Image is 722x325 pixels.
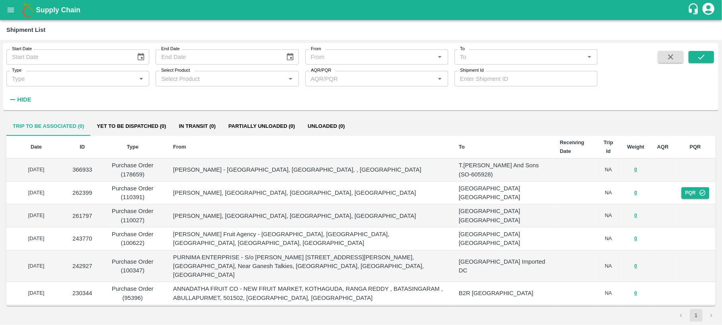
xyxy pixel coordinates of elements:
b: Supply Chain [36,6,80,14]
button: 0 [634,234,637,243]
button: Yet to be dispatched (0) [90,117,172,136]
input: AQR/PQR [308,73,422,84]
p: 230344 [72,289,92,298]
b: ID [80,144,85,150]
input: Enter Shipment ID [455,71,597,86]
p: Purchase Order (178659) [105,161,160,179]
button: In transit (0) [172,117,222,136]
label: Shipment Id [460,67,484,74]
td: [DATE] [6,204,66,227]
label: Select Product [161,67,190,74]
b: Receiving Date [560,139,584,154]
p: Purchase Order (110027) [105,207,160,225]
button: Open [584,52,595,62]
input: To [457,52,582,62]
input: Start Date [6,49,130,65]
p: [GEOGRAPHIC_DATA] [GEOGRAPHIC_DATA] [459,184,547,202]
p: [PERSON_NAME], [GEOGRAPHIC_DATA], [GEOGRAPHIC_DATA], [GEOGRAPHIC_DATA] [173,188,446,197]
button: Unloaded (0) [301,117,351,136]
button: Trip to be associated (0) [6,117,90,136]
button: 0 [634,289,637,298]
td: NA [596,204,621,227]
button: 0 [634,165,637,174]
nav: pagination navigation [673,309,719,322]
td: [DATE] [6,159,66,182]
label: Start Date [12,46,32,52]
label: From [311,46,321,52]
td: NA [596,227,621,251]
div: customer-support [687,3,701,17]
input: End Date [156,49,279,65]
button: Open [435,73,445,84]
p: [PERSON_NAME] Fruit Agency - [GEOGRAPHIC_DATA], [GEOGRAPHIC_DATA], [GEOGRAPHIC_DATA], [GEOGRAPHIC... [173,230,446,248]
button: open drawer [2,1,20,19]
b: Trip Id [604,139,613,154]
p: T.[PERSON_NAME] And Sons (SO-605928) [459,161,547,179]
label: To [460,46,465,52]
b: To [459,144,465,150]
p: Purchase Order (95396) [105,284,160,302]
p: [PERSON_NAME], [GEOGRAPHIC_DATA], [GEOGRAPHIC_DATA], [GEOGRAPHIC_DATA] [173,211,446,220]
div: Shipment List [6,25,45,35]
p: Purchase Order (100347) [105,257,160,275]
div: account of current user [701,2,716,18]
p: PURNIMA ENTERPRISE - S/o [PERSON_NAME] [STREET_ADDRESS][PERSON_NAME], [GEOGRAPHIC_DATA], Near Gan... [173,253,446,280]
td: [DATE] [6,282,66,305]
p: 366933 [72,165,92,174]
input: From [308,52,433,62]
p: Purchase Order (110391) [105,184,160,202]
label: Type [12,67,21,74]
input: Type [9,73,123,84]
p: [PERSON_NAME] - [GEOGRAPHIC_DATA], [GEOGRAPHIC_DATA], , [GEOGRAPHIC_DATA] [173,165,446,174]
td: [DATE] [6,182,66,205]
b: PQR [690,144,701,150]
td: NA [596,182,621,205]
td: [DATE] [6,251,66,282]
button: Hide [6,93,33,106]
p: Purchase Order (100622) [105,230,160,248]
p: [GEOGRAPHIC_DATA] [GEOGRAPHIC_DATA] [459,230,547,248]
p: ANNADATHA FRUIT CO - NEW FRUIT MARKET, KOTHAGUDA, RANGA REDDY , BATASINGARAM , ABULLAPURMET, 5015... [173,284,446,302]
td: NA [596,251,621,282]
button: Partially Unloaded (0) [222,117,301,136]
p: [GEOGRAPHIC_DATA] [GEOGRAPHIC_DATA] [459,207,547,225]
button: PQR [681,187,709,199]
button: Open [435,52,445,62]
p: 243770 [72,234,92,243]
button: page 1 [690,309,702,322]
img: logo [20,2,36,18]
input: Select Product [158,73,283,84]
td: [DATE] [6,227,66,251]
strong: Hide [17,96,31,103]
button: Choose date [283,49,298,65]
b: Weight [627,144,644,150]
b: From [173,144,186,150]
button: Open [285,73,296,84]
p: B2R [GEOGRAPHIC_DATA] [459,289,547,298]
button: 0 [634,262,637,271]
button: Open [136,73,146,84]
td: NA [596,159,621,182]
p: [GEOGRAPHIC_DATA] Imported DC [459,257,547,275]
button: 0 [634,211,637,220]
button: Choose date [133,49,148,65]
b: Type [127,144,139,150]
label: AQR/PQR [311,67,331,74]
label: End Date [161,46,180,52]
b: Date [31,144,42,150]
p: 261797 [72,211,92,220]
td: NA [596,282,621,305]
p: 262399 [72,188,92,197]
b: AQR [657,144,669,150]
p: 242927 [72,262,92,270]
a: Supply Chain [36,4,687,16]
button: 0 [634,188,637,198]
